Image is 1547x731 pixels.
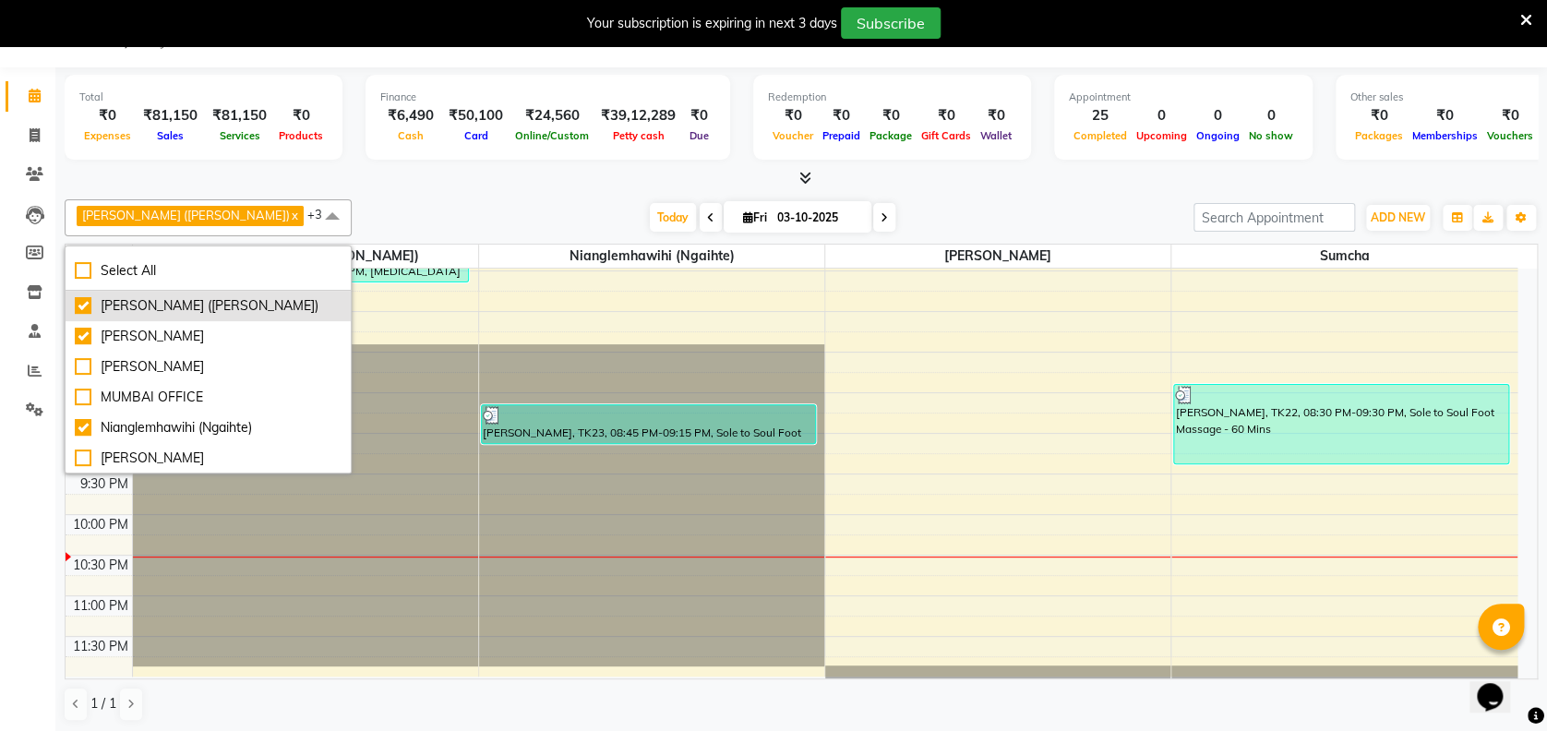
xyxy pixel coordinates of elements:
[380,105,441,126] div: ₹6,490
[75,418,342,437] div: Nianglemhawihi (Ngaihte)
[818,129,865,142] span: Prepaid
[274,105,328,126] div: ₹0
[1408,129,1482,142] span: Memberships
[1132,129,1192,142] span: Upcoming
[79,129,136,142] span: Expenses
[772,204,864,232] input: 2025-10-03
[69,556,132,575] div: 10:30 PM
[75,296,342,316] div: [PERSON_NAME] ([PERSON_NAME])
[1171,245,1517,268] span: Sumcha
[865,105,917,126] div: ₹0
[818,105,865,126] div: ₹0
[69,637,132,656] div: 11:30 PM
[738,210,772,224] span: Fri
[90,694,116,713] span: 1 / 1
[917,129,976,142] span: Gift Cards
[75,357,342,377] div: [PERSON_NAME]
[133,245,478,268] span: [PERSON_NAME] ([PERSON_NAME])
[865,129,917,142] span: Package
[1174,385,1507,463] div: [PERSON_NAME], TK22, 08:30 PM-09:30 PM, Sole to Soul Foot Massage - 60 Mins
[510,105,594,126] div: ₹24,560
[841,7,941,39] button: Subscribe
[1350,105,1408,126] div: ₹0
[77,474,132,494] div: 9:30 PM
[75,388,342,407] div: MUMBAI OFFICE
[393,129,428,142] span: Cash
[587,14,837,33] div: Your subscription is expiring in next 3 days
[1069,105,1132,126] div: 25
[768,129,818,142] span: Voucher
[82,208,290,222] span: [PERSON_NAME] ([PERSON_NAME])
[650,203,696,232] span: Today
[1366,205,1430,231] button: ADD NEW
[380,90,715,105] div: Finance
[1193,203,1355,232] input: Search Appointment
[441,105,510,126] div: ₹50,100
[768,90,1016,105] div: Redemption
[75,261,342,281] div: Select All
[1192,129,1244,142] span: Ongoing
[152,129,188,142] span: Sales
[1482,129,1538,142] span: Vouchers
[685,129,714,142] span: Due
[510,129,594,142] span: Online/Custom
[69,515,132,534] div: 10:00 PM
[594,105,683,126] div: ₹39,12,289
[1469,657,1529,713] iframe: chat widget
[274,129,328,142] span: Products
[608,129,669,142] span: Petty cash
[1069,90,1298,105] div: Appointment
[683,105,715,126] div: ₹0
[1482,105,1538,126] div: ₹0
[75,327,342,346] div: [PERSON_NAME]
[768,105,818,126] div: ₹0
[79,90,328,105] div: Total
[1244,129,1298,142] span: No show
[75,449,342,468] div: [PERSON_NAME]
[479,245,824,268] span: Nianglemhawihi (Ngaihte)
[136,105,205,126] div: ₹81,150
[1350,129,1408,142] span: Packages
[1244,105,1298,126] div: 0
[1408,105,1482,126] div: ₹0
[460,129,493,142] span: Card
[66,245,132,264] div: Therapist
[825,245,1170,268] span: [PERSON_NAME]
[1132,105,1192,126] div: 0
[1371,210,1425,224] span: ADD NEW
[482,405,815,443] div: [PERSON_NAME], TK23, 08:45 PM-09:15 PM, Sole to Soul Foot Massage - 30 Mins
[215,129,265,142] span: Services
[976,105,1016,126] div: ₹0
[976,129,1016,142] span: Wallet
[307,207,336,222] span: +3
[69,596,132,616] div: 11:00 PM
[1069,129,1132,142] span: Completed
[79,105,136,126] div: ₹0
[1192,105,1244,126] div: 0
[917,105,976,126] div: ₹0
[205,105,274,126] div: ₹81,150
[290,208,298,222] a: x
